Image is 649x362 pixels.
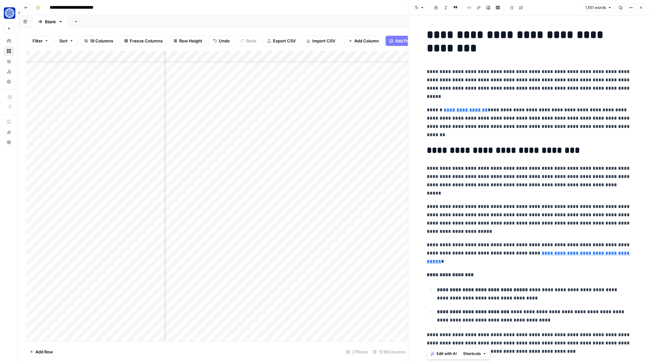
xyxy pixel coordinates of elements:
button: Freeze Columns [120,36,167,46]
span: Redo [246,38,256,44]
a: Settings [4,77,14,87]
span: Export CSV [273,38,296,44]
span: Add Power Agent [395,38,430,44]
button: Filter [28,36,53,46]
button: What's new? [4,127,14,137]
a: Home [4,36,14,46]
button: Row Height [169,36,206,46]
span: Freeze Columns [130,38,163,44]
img: Fundwell Logo [4,7,15,19]
button: Export CSV [263,36,300,46]
button: Add Power Agent [386,36,434,46]
button: Help + Support [4,137,14,147]
a: AirOps Academy [4,117,14,127]
span: Import CSV [312,38,335,44]
button: 1,551 words [582,4,615,12]
span: 18 Columns [90,38,113,44]
div: 27 Rows [344,347,370,357]
div: 11/18 Columns [370,347,408,357]
button: Undo [209,36,234,46]
button: Add Row [26,347,57,357]
a: Your Data [4,56,14,66]
span: 1,551 words [585,5,606,11]
span: Add Row [35,349,53,355]
button: Shortcuts [461,350,489,358]
button: Edit with AI [428,350,459,358]
span: Add Column [354,38,379,44]
span: Undo [219,38,230,44]
a: Browse [4,46,14,56]
button: Import CSV [302,36,339,46]
button: Sort [55,36,77,46]
span: Edit with AI [437,351,457,357]
button: Redo [236,36,261,46]
button: Workspace: Fundwell [4,5,14,21]
span: Sort [59,38,68,44]
a: Usage [4,66,14,77]
span: Filter [33,38,43,44]
a: Blank [33,15,68,28]
span: Shortcuts [463,351,481,357]
button: 18 Columns [80,36,117,46]
div: Blank [45,18,56,25]
span: Row Height [179,38,202,44]
button: Add Column [344,36,383,46]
